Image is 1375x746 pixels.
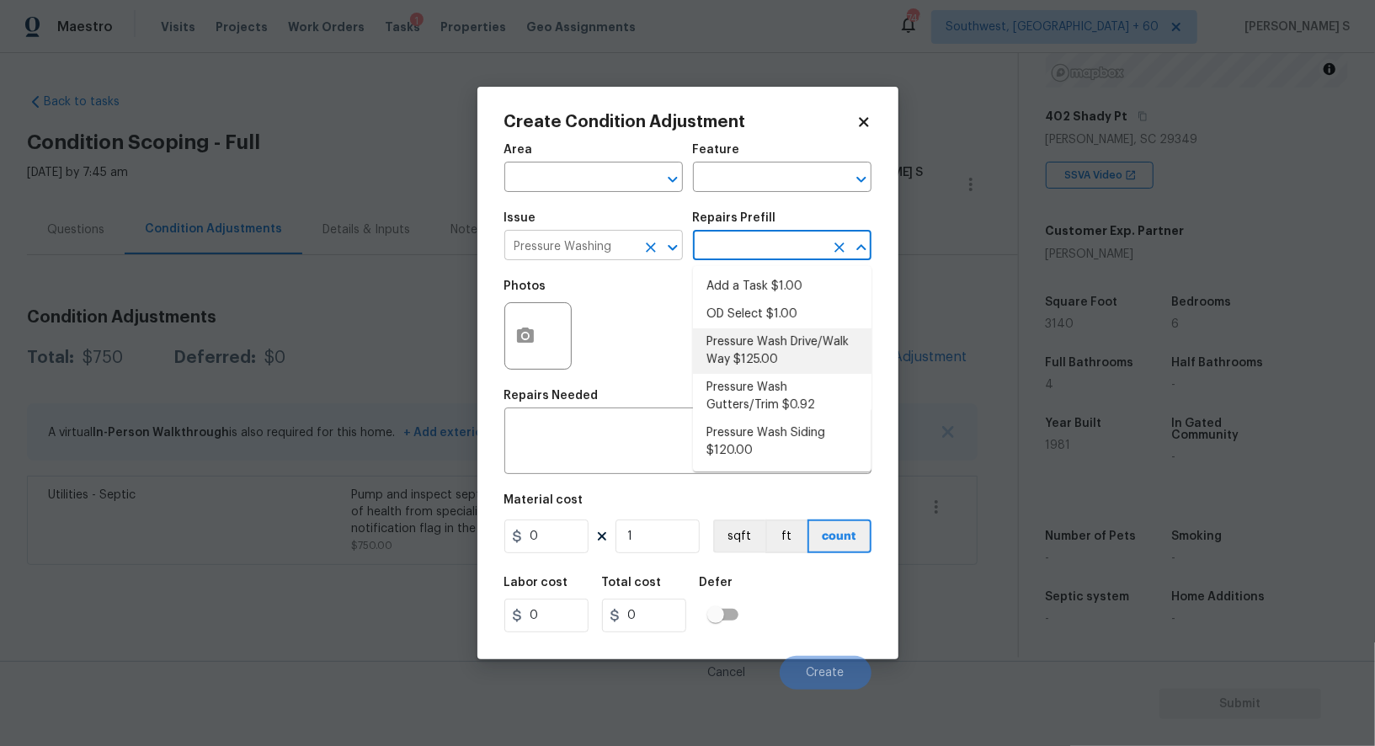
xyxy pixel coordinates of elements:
h5: Defer [700,577,733,589]
h5: Labor cost [504,577,568,589]
button: Close [850,236,873,259]
h5: Feature [693,144,740,156]
button: sqft [713,520,765,553]
li: Pressure Wash Siding $120.00 [693,419,871,465]
li: Pressure Wash Gutters/Trim $0.92 [693,374,871,419]
span: Cancel [708,667,746,679]
h5: Repairs Prefill [693,212,776,224]
button: Open [850,168,873,191]
h5: Photos [504,280,546,292]
li: OD Select $1.00 [693,301,871,328]
h5: Total cost [602,577,662,589]
button: Cancel [681,656,773,690]
button: Create [780,656,871,690]
button: Clear [828,236,851,259]
button: count [807,520,871,553]
span: Create [807,667,845,679]
button: Open [661,168,685,191]
li: Pressure Wash Drive/Walk Way $125.00 [693,328,871,374]
button: Open [661,236,685,259]
button: ft [765,520,807,553]
button: Clear [639,236,663,259]
h2: Create Condition Adjustment [504,114,856,131]
h5: Area [504,144,533,156]
li: Add a Task $1.00 [693,273,871,301]
h5: Issue [504,212,536,224]
h5: Repairs Needed [504,390,599,402]
h5: Material cost [504,494,584,506]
